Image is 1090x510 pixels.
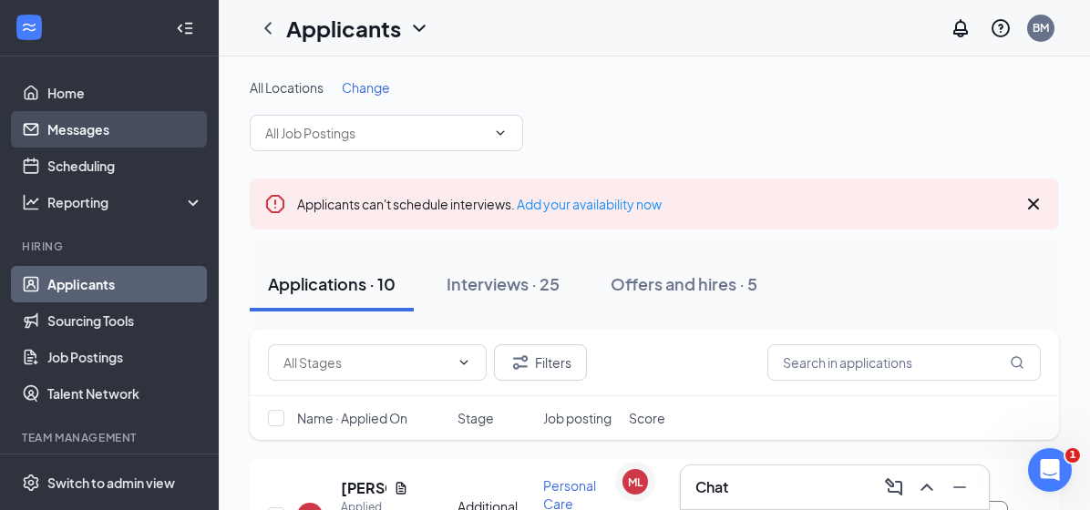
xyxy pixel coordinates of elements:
svg: Filter [509,352,531,373]
a: Messages [47,111,203,148]
a: Talent Network [47,375,203,412]
h5: [PERSON_NAME] [341,478,386,498]
div: Team Management [22,430,200,445]
button: ChevronUp [912,473,941,502]
span: Stage [458,409,494,427]
span: 1 [1065,448,1080,463]
span: Name · Applied On [297,409,407,427]
svg: ChevronDown [493,126,508,140]
input: All Job Postings [265,123,486,143]
svg: Collapse [176,19,194,37]
svg: ChevronDown [457,355,471,370]
a: Home [47,75,203,111]
span: Applicants can't schedule interviews. [297,196,662,212]
div: Switch to admin view [47,474,175,492]
div: Applications · 10 [268,272,396,295]
div: Offers and hires · 5 [611,272,757,295]
svg: WorkstreamLogo [20,18,38,36]
svg: Document [394,481,408,495]
svg: Minimize [949,476,971,498]
input: All Stages [283,352,449,372]
input: Search in applications [767,344,1041,381]
svg: ChevronLeft [257,17,279,39]
span: All Locations [250,79,324,96]
div: Hiring [22,239,200,254]
a: Applicants [47,266,203,302]
span: Job posting [543,409,612,427]
svg: ChevronDown [408,17,430,39]
div: Reporting [47,193,204,211]
div: ML [628,474,643,490]
h3: Chat [695,477,728,497]
svg: Notifications [950,17,972,39]
iframe: Intercom live chat [1028,448,1072,492]
span: Change [342,79,390,96]
svg: MagnifyingGlass [1010,355,1024,370]
div: Interviews · 25 [447,272,560,295]
button: ComposeMessage [879,473,909,502]
svg: Cross [1023,193,1044,215]
a: Sourcing Tools [47,302,203,339]
svg: Analysis [22,193,40,211]
svg: ComposeMessage [883,476,905,498]
svg: Settings [22,474,40,492]
span: Score [629,409,665,427]
a: Job Postings [47,339,203,375]
button: Minimize [945,473,974,502]
button: Filter Filters [494,344,587,381]
svg: ChevronUp [916,476,938,498]
svg: QuestionInfo [990,17,1012,39]
a: Scheduling [47,148,203,184]
h1: Applicants [286,13,401,44]
svg: Error [264,193,286,215]
a: Add your availability now [517,196,662,212]
div: BM [1033,20,1049,36]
